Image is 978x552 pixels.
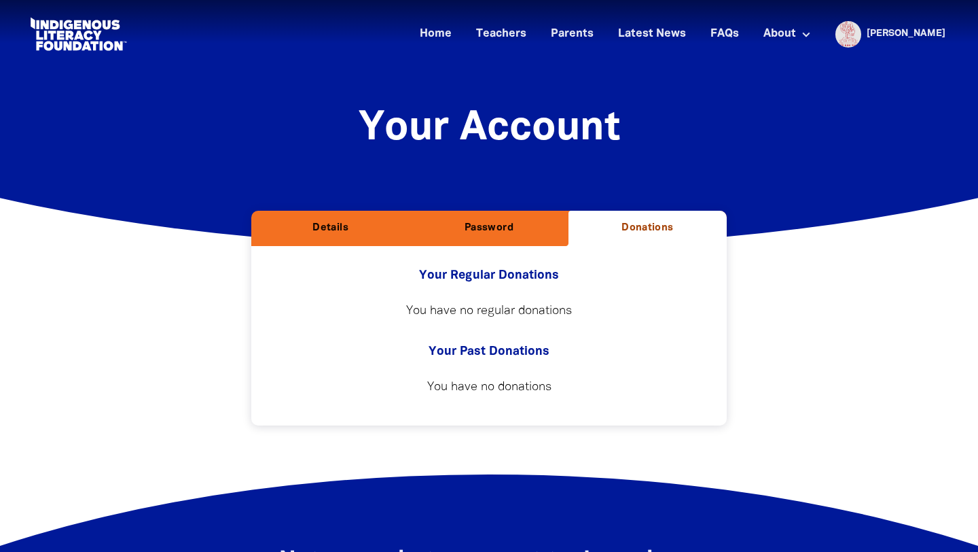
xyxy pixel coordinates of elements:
a: Teachers [468,23,535,46]
a: About [755,23,819,46]
button: Details [251,211,410,246]
span: Your Account [359,110,620,148]
a: FAQs [702,23,747,46]
h2: Details [262,222,399,235]
h2: Donations [579,222,716,235]
h2: Password [420,222,557,235]
button: Password [410,211,568,246]
a: Parents [543,23,602,46]
a: Latest News [610,23,694,46]
div: Paginated content [273,371,705,404]
p: You have no donations [278,379,700,396]
div: Paginated content [273,295,705,328]
h2: Your Past Donations [273,344,705,360]
a: Home [412,23,460,46]
a: [PERSON_NAME] [867,29,945,39]
p: You have no regular donations [278,303,700,320]
h2: Your Regular Donations [273,268,705,284]
button: Donations [568,211,727,246]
